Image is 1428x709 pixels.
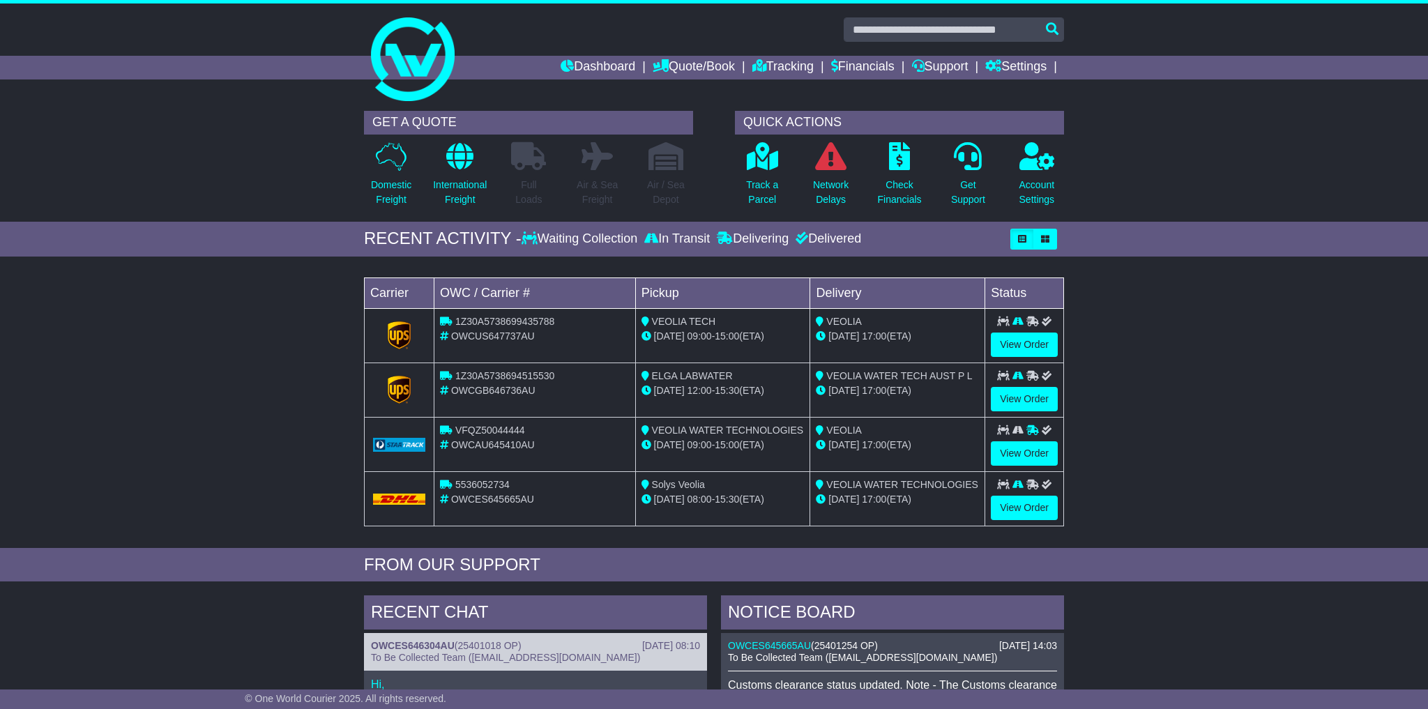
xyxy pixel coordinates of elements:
p: Full Loads [511,178,546,207]
span: OWCAU645410AU [451,439,535,450]
td: Pickup [635,277,810,308]
span: 25401018 OP [458,640,518,651]
div: RECENT CHAT [364,595,707,633]
span: 25401254 OP [814,640,874,651]
span: 15:30 [715,385,739,396]
div: Delivered [792,231,861,247]
p: Check Financials [878,178,922,207]
a: Tracking [752,56,814,79]
span: OWCES645665AU [451,494,534,505]
p: Domestic Freight [371,178,411,207]
span: 09:00 [688,330,712,342]
img: GetCarrierServiceLogo [388,376,411,404]
span: [DATE] [654,494,685,505]
span: 17:00 [862,439,886,450]
td: Status [985,277,1064,308]
td: Delivery [810,277,985,308]
div: Waiting Collection [522,231,641,247]
td: Carrier [365,277,434,308]
span: To Be Collected Team ([EMAIL_ADDRESS][DOMAIN_NAME]) [728,652,997,663]
span: [DATE] [828,439,859,450]
a: Support [912,56,969,79]
span: 09:00 [688,439,712,450]
span: 12:00 [688,385,712,396]
img: DHL.png [373,494,425,505]
p: Air & Sea Freight [577,178,618,207]
div: [DATE] 14:03 [999,640,1057,652]
a: DomesticFreight [370,142,412,215]
div: RECENT ACTIVITY - [364,229,522,249]
span: VEOLIA [826,425,862,436]
span: VEOLIA TECH [652,316,716,327]
a: Financials [831,56,895,79]
a: Dashboard [561,56,635,79]
div: GET A QUOTE [364,111,693,135]
a: View Order [991,496,1058,520]
div: ( ) [728,640,1057,652]
span: [DATE] [654,385,685,396]
a: NetworkDelays [812,142,849,215]
div: In Transit [641,231,713,247]
span: VEOLIA WATER TECHNOLOGIES [652,425,804,436]
div: NOTICE BOARD [721,595,1064,633]
a: AccountSettings [1019,142,1056,215]
span: 17:00 [862,385,886,396]
span: 15:00 [715,439,739,450]
span: OWCGB646736AU [451,385,535,396]
span: 15:30 [715,494,739,505]
img: GetCarrierServiceLogo [373,438,425,452]
span: Solys Veolia [652,479,705,490]
p: Track a Parcel [746,178,778,207]
span: [DATE] [654,439,685,450]
span: [DATE] [828,494,859,505]
a: OWCES645665AU [728,640,811,651]
div: [DATE] 08:10 [642,640,700,652]
span: [DATE] [828,330,859,342]
p: International Freight [433,178,487,207]
div: - (ETA) [641,329,805,344]
span: To Be Collected Team ([EMAIL_ADDRESS][DOMAIN_NAME]) [371,652,640,663]
div: (ETA) [816,492,979,507]
span: ELGA LABWATER [652,370,733,381]
p: Air / Sea Depot [647,178,685,207]
span: VFQZ50044444 [455,425,525,436]
div: (ETA) [816,383,979,398]
p: Network Delays [813,178,849,207]
div: (ETA) [816,329,979,344]
a: Settings [985,56,1047,79]
a: View Order [991,441,1058,466]
div: - (ETA) [641,383,805,398]
span: [DATE] [828,385,859,396]
div: QUICK ACTIONS [735,111,1064,135]
span: 15:00 [715,330,739,342]
span: VEOLIA WATER TECHNOLOGIES [826,479,978,490]
div: Delivering [713,231,792,247]
img: GetCarrierServiceLogo [388,321,411,349]
a: View Order [991,333,1058,357]
span: 5536052734 [455,479,510,490]
p: Get Support [951,178,985,207]
span: [DATE] [654,330,685,342]
div: FROM OUR SUPPORT [364,555,1064,575]
a: Track aParcel [745,142,779,215]
span: 1Z30A5738699435788 [455,316,554,327]
div: ( ) [371,640,700,652]
span: VEOLIA WATER TECH AUST P L [826,370,972,381]
a: Quote/Book [653,56,735,79]
td: OWC / Carrier # [434,277,636,308]
a: CheckFinancials [877,142,922,215]
span: 17:00 [862,330,886,342]
span: VEOLIA [826,316,862,327]
a: GetSupport [950,142,986,215]
p: Account Settings [1019,178,1055,207]
span: © One World Courier 2025. All rights reserved. [245,693,446,704]
span: 08:00 [688,494,712,505]
div: - (ETA) [641,492,805,507]
div: - (ETA) [641,438,805,452]
span: OWCUS647737AU [451,330,535,342]
div: (ETA) [816,438,979,452]
a: OWCES646304AU [371,640,455,651]
a: View Order [991,387,1058,411]
p: Hi, [371,678,700,691]
span: 17:00 [862,494,886,505]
